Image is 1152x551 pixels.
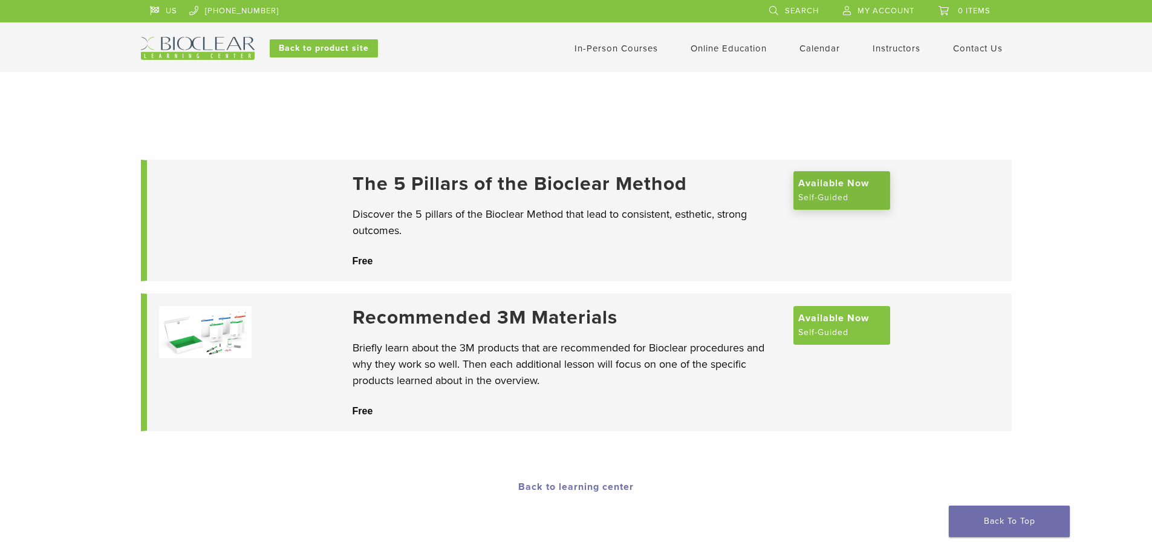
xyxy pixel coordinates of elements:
a: Recommended 3M Materials [353,306,781,329]
a: Back to learning center [518,481,634,493]
a: In-Person Courses [574,43,658,54]
a: Back To Top [949,506,1070,537]
a: Available Now Self-Guided [793,306,890,345]
span: Self-Guided [798,325,848,340]
a: Back to product site [270,39,378,57]
p: Discover the 5 pillars of the Bioclear Method that lead to consistent, esthetic, strong outcomes. [353,206,781,239]
span: Free [353,406,373,416]
a: Instructors [873,43,920,54]
span: Available Now [798,176,869,191]
span: Search [785,6,819,16]
a: Available Now Self-Guided [793,171,890,210]
a: The 5 Pillars of the Bioclear Method [353,172,781,195]
a: Calendar [799,43,840,54]
a: Online Education [691,43,767,54]
img: Bioclear [141,37,255,60]
span: Available Now [798,311,869,325]
span: Free [353,256,373,266]
span: 0 items [958,6,991,16]
a: Contact Us [953,43,1003,54]
p: Briefly learn about the 3M products that are recommended for Bioclear procedures and why they wor... [353,340,781,389]
span: My Account [857,6,914,16]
